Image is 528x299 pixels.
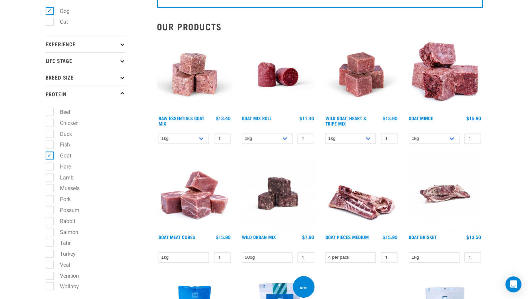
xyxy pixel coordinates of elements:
[214,134,231,144] input: 1
[49,7,72,15] label: Dog
[216,234,231,240] div: $15.90
[49,119,81,127] label: Chicken
[159,117,204,125] a: Raw Essentials Goat Mix
[297,283,310,293] div: new!
[297,252,314,263] input: 1
[49,250,78,258] label: Turkey
[46,86,126,102] p: Protein
[240,156,316,231] img: Wild Organ Mix
[157,37,233,113] img: Goat M Ix 38448
[409,117,433,119] a: Goat Mince
[242,117,271,119] a: Goat Mix Roll
[383,234,397,240] div: $15.90
[49,206,82,214] label: Possum
[49,130,75,138] label: Duck
[49,261,73,269] label: Veal
[324,37,399,113] img: Goat Heart Tripe 8451
[49,173,76,182] label: Lamb
[49,195,73,203] label: Pork
[49,162,74,171] label: Hare
[240,37,316,113] img: Raw Essentials Chicken Lamb Beef Bulk Minced Raw Dog Food Roll Unwrapped
[49,18,71,26] label: Cat
[157,21,483,32] h2: Our Products
[49,108,73,116] label: Beef
[407,156,483,231] img: Goat Brisket
[242,236,276,238] a: Wild Organ Mix
[49,239,73,247] label: Tahr
[214,252,231,263] input: 1
[49,217,78,225] label: Rabbit
[325,117,367,125] a: Wild Goat, Heart & Tripe Mix
[381,134,397,144] input: 1
[46,52,126,69] p: Life Stage
[299,116,314,121] div: $11.40
[324,156,399,231] img: 1197 Goat Pieces Medium 01
[49,151,74,160] label: Goat
[325,236,369,238] a: Goat Pieces Medium
[381,252,397,263] input: 1
[464,134,481,144] input: 1
[49,282,82,291] label: Wallaby
[505,276,521,292] div: Open Intercom Messenger
[297,134,314,144] input: 1
[302,234,314,240] div: $7.90
[157,156,233,231] img: 1184 Wild Goat Meat Cubes Boneless 01
[46,36,126,52] p: Experience
[49,228,81,236] label: Salmon
[383,116,397,121] div: $13.90
[216,116,231,121] div: $13.40
[49,184,82,192] label: Mussels
[49,141,73,149] label: Fish
[409,236,437,238] a: Goat Brisket
[407,37,483,113] img: 1077 Wild Goat Mince 01
[466,116,481,121] div: $15.90
[46,69,126,86] p: Breed Size
[49,272,82,280] label: Venison
[159,236,195,238] a: Goat Meat Cubes
[464,252,481,263] input: 1
[466,234,481,240] div: $13.50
